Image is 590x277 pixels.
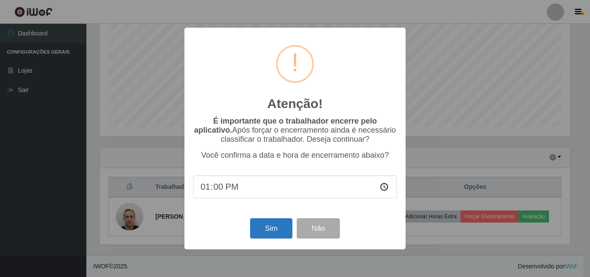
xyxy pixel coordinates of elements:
button: Não [297,218,339,239]
p: Após forçar o encerramento ainda é necessário classificar o trabalhador. Deseja continuar? [193,117,397,144]
p: Você confirma a data e hora de encerramento abaixo? [193,151,397,160]
button: Sim [250,218,292,239]
h2: Atenção! [267,96,323,111]
b: É importante que o trabalhador encerre pelo aplicativo. [194,117,377,134]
